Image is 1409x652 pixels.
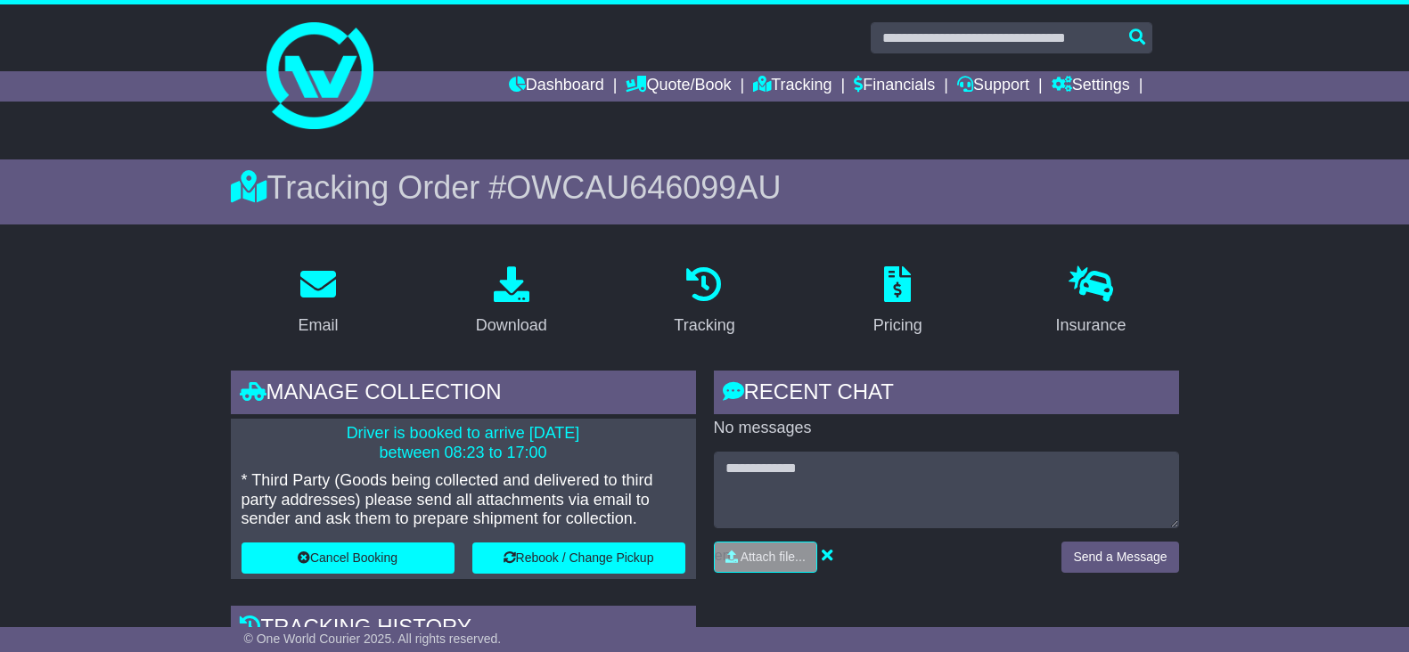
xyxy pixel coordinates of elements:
[509,71,604,102] a: Dashboard
[476,314,547,338] div: Download
[753,71,831,102] a: Tracking
[662,260,746,344] a: Tracking
[873,314,922,338] div: Pricing
[714,419,1179,438] p: No messages
[242,471,685,529] p: * Third Party (Goods being collected and delivered to third party addresses) please send all atta...
[1052,71,1130,102] a: Settings
[231,371,696,419] div: Manage collection
[714,371,1179,419] div: RECENT CHAT
[626,71,731,102] a: Quote/Book
[674,314,734,338] div: Tracking
[286,260,349,344] a: Email
[854,71,935,102] a: Financials
[464,260,559,344] a: Download
[506,169,781,206] span: OWCAU646099AU
[1056,314,1126,338] div: Insurance
[862,260,934,344] a: Pricing
[242,424,685,462] p: Driver is booked to arrive [DATE] between 08:23 to 17:00
[242,542,455,574] button: Cancel Booking
[957,71,1029,102] a: Support
[244,632,502,646] span: © One World Courier 2025. All rights reserved.
[298,314,338,338] div: Email
[1061,542,1178,573] button: Send a Message
[231,168,1179,207] div: Tracking Order #
[472,542,685,574] button: Rebook / Change Pickup
[1044,260,1138,344] a: Insurance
